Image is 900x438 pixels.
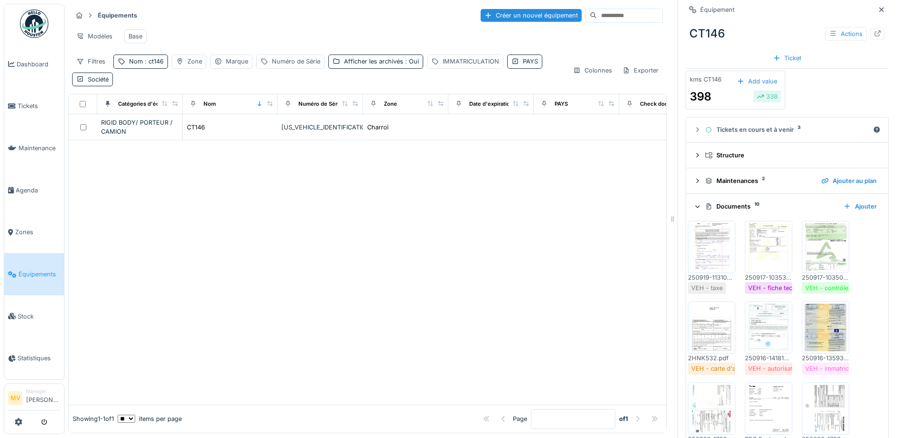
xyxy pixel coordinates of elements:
[18,101,60,110] span: Tickets
[691,283,723,292] div: VEH - taxe
[4,211,64,254] a: Zones
[20,9,48,38] img: Badge_color-CXgf-gQk.svg
[747,223,790,271] img: kilbtst39exgzrv82bi6v440vdc1
[690,172,884,190] summary: Maintenances2Ajouter au plan
[143,58,164,65] span: : ct146
[204,100,216,108] div: Nom
[384,100,397,108] div: Zone
[469,100,513,108] div: Date d'expiration
[640,100,697,108] div: Check document date
[688,354,735,363] div: 2HNK532.pdf
[690,146,884,164] summary: Structure
[688,273,735,282] div: 250919-113102-AMI-CT146-128 doc00676520250917120605.pdf
[747,304,790,351] img: srqxw1u5vs3ws2p4dfov2o6l45o7
[72,29,117,43] div: Modèles
[18,312,60,321] span: Stock
[686,21,889,46] div: CT146
[817,174,881,187] div: Ajouter au plan
[745,273,792,282] div: 250917-103532-MVA-CT146-81 scan_HS_charroi_20250917102208.pdf
[569,64,616,77] div: Colonnes
[17,60,60,69] span: Dashboard
[4,43,64,85] a: Dashboard
[15,228,60,237] span: Zones
[443,57,499,66] div: IMMATRICULATION
[705,125,869,134] div: Tickets en cours et à venir
[4,338,64,380] a: Statistiques
[805,283,879,292] div: VEH - contrôle technique
[690,304,733,351] img: k0at28r0yfm6h4mn0okfcfopy83y
[8,388,60,411] a: MV Manager[PERSON_NAME]
[748,364,802,373] div: VEH - autorisation
[129,32,142,41] div: Base
[802,273,849,282] div: 250917-103505-MVA-CT146-75 scan_HS_charroi_20250917102219.pdf
[94,11,141,20] strong: Équipements
[26,388,60,408] li: [PERSON_NAME]
[118,100,184,108] div: Catégories d'équipement
[272,57,320,66] div: Numéro de Série
[129,57,164,66] div: Nom
[705,151,877,160] div: Structure
[747,385,790,432] img: vq8zgho38qywb1vz0ipai0c9z0nc
[298,100,342,108] div: Numéro de Série
[73,414,114,423] div: Showing 1 - 1 of 1
[802,354,849,363] div: 250916-135934-AMI-CT146-73 doc00675220250916135702.pdf
[19,144,60,153] span: Maintenance
[745,354,792,363] div: 250916-141815-AMI-CT146-77 doc00675620250916141555.pdf
[805,364,896,373] div: VEH - immatriculation/radiation
[513,414,527,423] div: Page
[4,169,64,211] a: Agenda
[523,57,538,66] div: PAYS
[16,186,60,195] span: Agenda
[8,391,22,405] li: MV
[700,5,734,14] div: Équipement
[825,27,867,41] div: Actions
[705,202,836,211] div: Documents
[187,57,202,66] div: Zone
[88,75,109,84] div: Société
[619,414,628,423] strong: of 1
[344,57,419,66] div: Afficher les archivés
[555,100,568,108] div: PAYS
[226,57,248,66] div: Marque
[72,55,110,68] div: Filtres
[690,88,711,105] div: 398
[690,121,884,139] summary: Tickets en cours et à venir3
[690,198,884,215] summary: Documents10Ajouter
[367,123,389,132] div: Charroi
[118,414,182,423] div: items per page
[733,75,781,88] div: Add value
[804,223,847,271] img: tq807c06djgpdfm8sshdbt50vkqo
[769,52,805,64] div: Ticket
[757,92,778,101] div: 338
[26,388,60,395] div: Manager
[840,200,881,213] div: Ajouter
[690,75,722,84] div: kms CT146
[403,58,419,65] span: : Oui
[691,364,762,373] div: VEH - carte d'assurance
[4,127,64,169] a: Maintenance
[618,64,663,77] div: Exporter
[690,385,733,432] img: fpudte5ugehdifxid960dh3fhc6d
[187,123,205,132] div: CT146
[748,283,812,292] div: VEH - fiche technique
[281,123,359,132] div: [US_VEHICLE_IDENTIFICATION_NUMBER]
[19,270,60,279] span: Équipements
[4,295,64,338] a: Stock
[18,354,60,363] span: Statistiques
[4,253,64,295] a: Équipements
[101,118,178,136] div: RIGID BODY/ PORTEUR / CAMION
[804,304,847,351] img: 92hexrllc5rfke9yk0pazpwvemt3
[690,223,733,271] img: kkh3pxz99prqjn5hezbawdm61ap3
[804,385,847,432] img: s71ww2pa8cprjqebp3z2n0jq00u5
[481,9,582,22] div: Créer un nouvel équipement
[705,176,814,185] div: Maintenances
[4,85,64,128] a: Tickets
